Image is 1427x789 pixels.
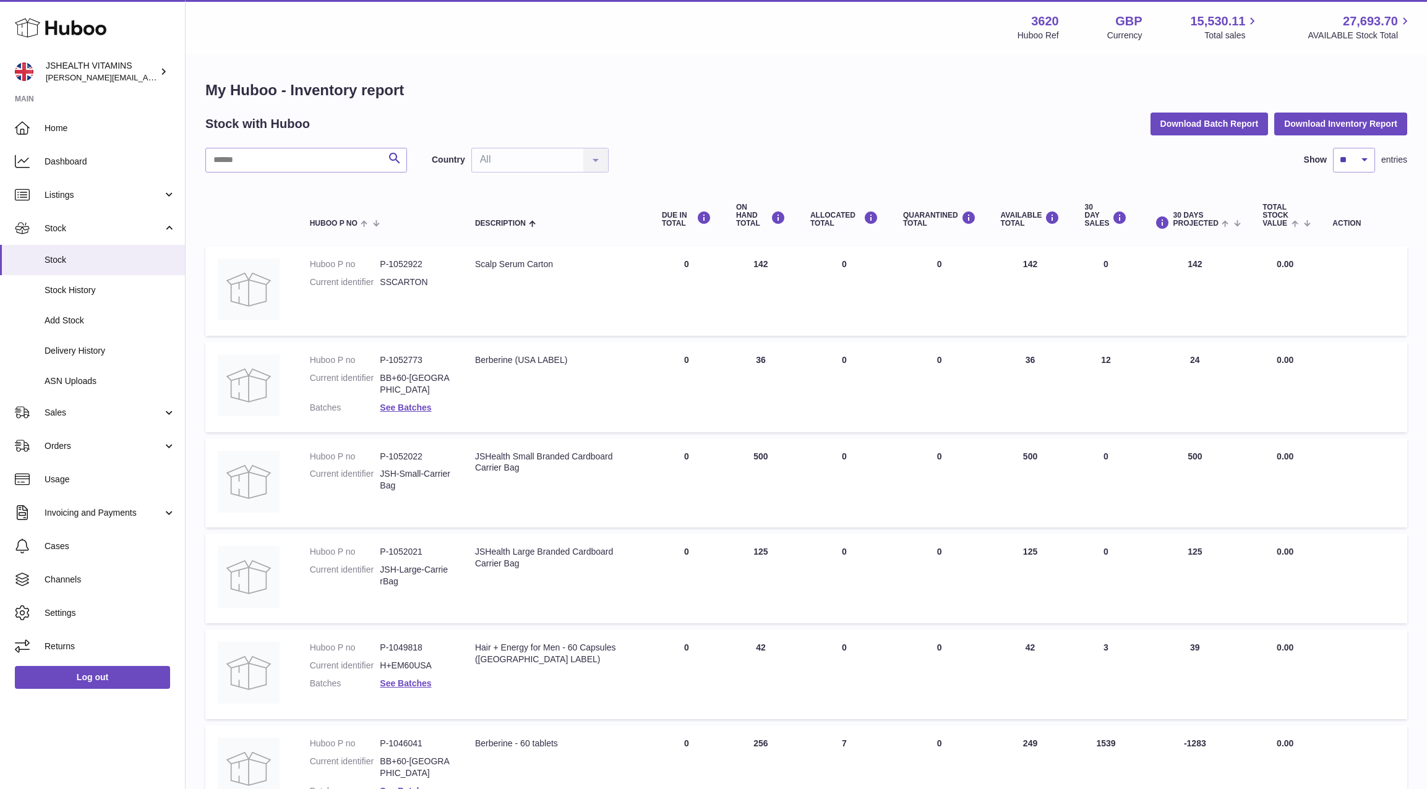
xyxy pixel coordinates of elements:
[798,534,891,623] td: 0
[310,354,380,366] dt: Huboo P no
[475,642,637,665] div: Hair + Energy for Men - 60 Capsules ([GEOGRAPHIC_DATA] LABEL)
[1031,13,1059,30] strong: 3620
[988,342,1073,432] td: 36
[45,641,176,652] span: Returns
[205,116,310,132] h2: Stock with Huboo
[736,203,786,228] div: ON HAND Total
[45,189,163,201] span: Listings
[380,678,431,688] a: See Batches
[310,564,380,587] dt: Current identifier
[45,507,163,519] span: Invoicing and Payments
[1204,30,1259,41] span: Total sales
[310,660,380,672] dt: Current identifier
[1277,547,1293,557] span: 0.00
[649,629,724,719] td: 0
[798,246,891,336] td: 0
[1262,203,1288,228] span: Total stock value
[310,451,380,463] dt: Huboo P no
[1107,30,1142,41] div: Currency
[1277,355,1293,365] span: 0.00
[1190,13,1259,41] a: 15,530.11 Total sales
[45,315,176,326] span: Add Stock
[380,756,450,779] dd: BB+60-[GEOGRAPHIC_DATA]
[662,211,711,228] div: DUE IN TOTAL
[205,80,1407,100] h1: My Huboo - Inventory report
[649,246,724,336] td: 0
[45,375,176,387] span: ASN Uploads
[310,738,380,749] dt: Huboo P no
[380,451,450,463] dd: P-1052022
[475,220,526,228] span: Description
[1139,246,1250,336] td: 142
[1072,438,1139,528] td: 0
[475,354,637,366] div: Berberine (USA LABEL)
[1277,451,1293,461] span: 0.00
[798,342,891,432] td: 0
[432,154,465,166] label: Country
[1139,629,1250,719] td: 39
[937,355,942,365] span: 0
[45,474,176,485] span: Usage
[1277,738,1293,748] span: 0.00
[1139,438,1250,528] td: 500
[1308,13,1412,41] a: 27,693.70 AVAILABLE Stock Total
[1274,113,1407,135] button: Download Inventory Report
[1018,30,1059,41] div: Huboo Ref
[798,629,891,719] td: 0
[649,534,724,623] td: 0
[724,246,798,336] td: 142
[937,259,942,269] span: 0
[475,451,637,474] div: JSHealth Small Branded Cardboard Carrier Bag
[1343,13,1398,30] span: 27,693.70
[45,284,176,296] span: Stock History
[380,564,450,587] dd: JSH-Large-CarrierBag
[1001,211,1060,228] div: AVAILABLE Total
[46,72,248,82] span: [PERSON_NAME][EMAIL_ADDRESS][DOMAIN_NAME]
[1072,534,1139,623] td: 0
[937,547,942,557] span: 0
[45,223,163,234] span: Stock
[45,254,176,266] span: Stock
[46,60,157,83] div: JSHEALTH VITAMINS
[798,438,891,528] td: 0
[310,276,380,288] dt: Current identifier
[1139,342,1250,432] td: 24
[937,642,942,652] span: 0
[45,156,176,168] span: Dashboard
[218,546,280,608] img: product image
[1072,629,1139,719] td: 3
[380,276,450,288] dd: SSCARTON
[475,258,637,270] div: Scalp Serum Carton
[310,258,380,270] dt: Huboo P no
[310,372,380,396] dt: Current identifier
[380,738,450,749] dd: P-1046041
[810,211,878,228] div: ALLOCATED Total
[1381,154,1407,166] span: entries
[45,440,163,452] span: Orders
[724,534,798,623] td: 125
[218,642,280,704] img: product image
[45,574,176,586] span: Channels
[380,546,450,558] dd: P-1052021
[15,666,170,688] a: Log out
[937,451,942,461] span: 0
[380,258,450,270] dd: P-1052922
[380,372,450,396] dd: BB+60-[GEOGRAPHIC_DATA]
[218,354,280,416] img: product image
[45,122,176,134] span: Home
[310,642,380,654] dt: Huboo P no
[988,534,1073,623] td: 125
[310,468,380,492] dt: Current identifier
[475,546,637,569] div: JSHealth Large Branded Cardboard Carrier Bag
[380,468,450,492] dd: JSH-Small-CarrierBag
[988,246,1073,336] td: 142
[380,660,450,672] dd: H+EM60USA
[45,345,176,357] span: Delivery History
[45,540,176,552] span: Cases
[475,738,637,749] div: Berberine - 60 tablets
[310,756,380,779] dt: Current identifier
[310,678,380,689] dt: Batches
[937,738,942,748] span: 0
[310,220,358,228] span: Huboo P no
[218,258,280,320] img: product image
